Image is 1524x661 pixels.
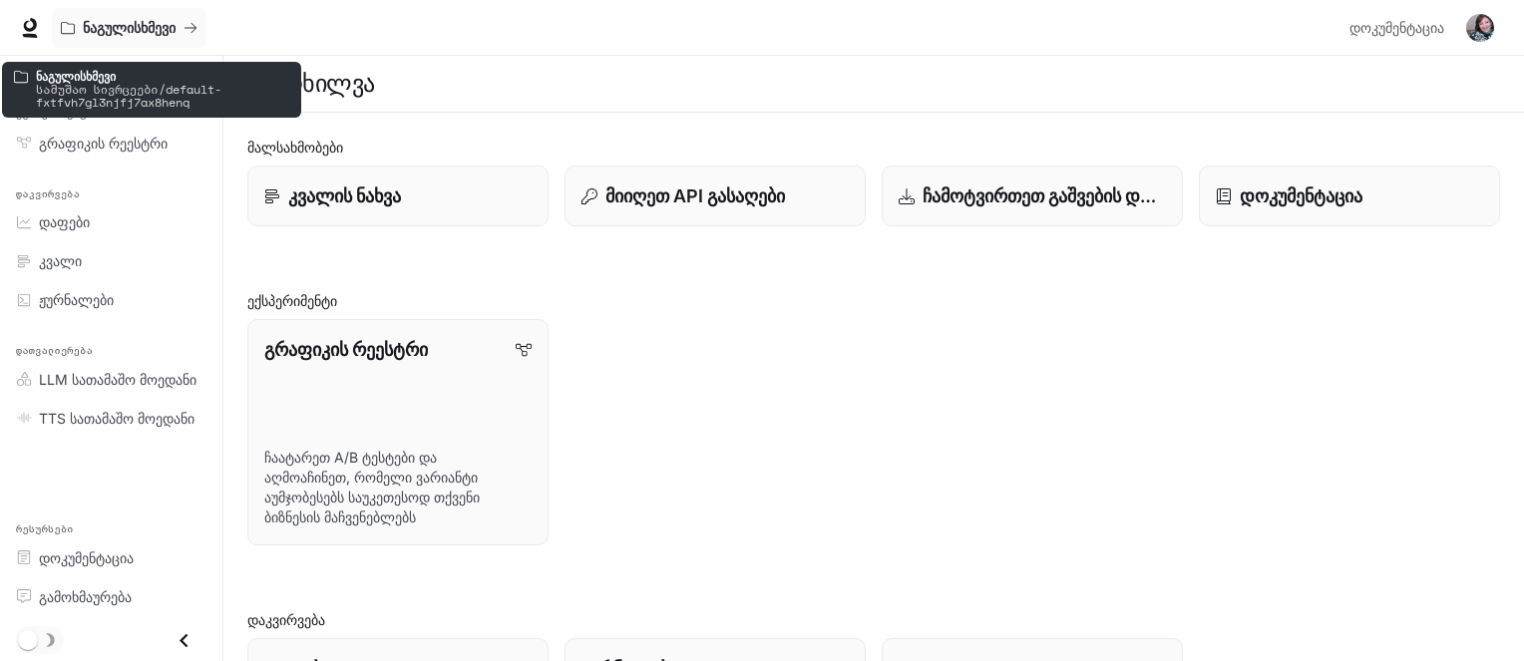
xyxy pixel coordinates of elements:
[36,81,221,111] font: სამუშაო სივრცეები/default-fxtfvh7gl3njfj7ax8henq
[16,344,93,357] font: დათვალიერება
[1240,185,1362,206] font: დოკუმენტაცია
[264,449,480,525] font: ჩაატარეთ A/B ტესტები და აღმოაჩინეთ, რომელი ვარიანტი აუმჯობესებს საუკეთესოდ თქვენი ბიზნესის მაჩვენ...
[52,8,206,48] button: ყველა სამუშაო სივრცე
[264,339,428,360] font: გრაფიკის რეესტრი
[39,213,90,230] font: დაფები
[247,292,337,309] font: ექსპერიმენტი
[247,139,343,156] font: მალსახმობები
[16,522,74,535] font: რესურსები
[39,135,168,152] font: გრაფიკის რეესტრი
[36,69,116,84] font: ნაგულისხმევი
[923,185,1168,206] font: ჩამოტვირთეთ გაშვების დრო
[162,620,206,661] button: უჯრის დახურვა
[8,540,214,575] a: დოკუმენტაცია
[8,362,214,397] a: LLM სათამაშო მოედანი
[8,243,214,278] a: კვალი
[1341,8,1452,48] a: დოკუმენტაცია
[8,204,214,239] a: დაფები
[8,579,214,614] a: გამოხმაურება
[247,69,375,98] font: მიმოხილვა
[8,401,214,436] a: TTS სათამაშო მოედანი
[1199,165,1500,226] a: დოკუმენტაცია
[39,252,82,269] font: კვალი
[39,410,194,427] font: TTS სათამაშო მოედანი
[288,185,401,206] font: კვალის ნახვა
[247,611,325,628] font: დაკვირვება
[8,282,214,317] a: ჟურნალები
[882,165,1183,226] a: ჩამოტვირთეთ გაშვების დრო
[83,19,176,36] font: ნაგულისხმევი
[1460,8,1500,48] button: მომხმარებლის ავატარი
[39,371,196,388] font: LLM სათამაშო მოედანი
[8,126,214,161] a: გრაფიკის რეესტრი
[1466,14,1494,42] img: მომხმარებლის ავატარი
[18,628,38,650] span: მუქი რეჟიმის გადართვა
[39,549,134,566] font: დოკუმენტაცია
[39,291,114,308] font: ჟურნალები
[565,165,866,226] button: მიიღეთ API გასაღები
[247,165,549,226] a: კვალის ნახვა
[39,588,132,605] font: გამოხმაურება
[1349,19,1444,36] font: დოკუმენტაცია
[605,185,785,206] font: მიიღეთ API გასაღები
[16,187,80,200] font: დაკვირვება
[247,319,549,545] a: გრაფიკის რეესტრიჩაატარეთ A/B ტესტები და აღმოაჩინეთ, რომელი ვარიანტი აუმჯობესებს საუკეთესოდ თქვენი...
